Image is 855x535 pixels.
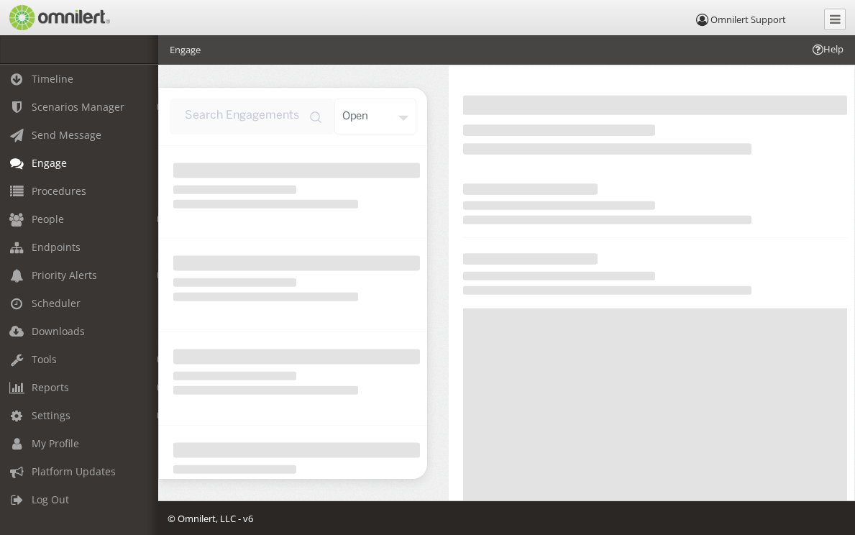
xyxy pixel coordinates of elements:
[32,324,85,338] span: Downloads
[32,128,101,142] span: Send Message
[32,465,116,478] span: Platform Updates
[32,100,124,114] span: Scenarios Manager
[32,184,86,198] span: Procedures
[32,408,70,422] span: Settings
[810,42,843,56] span: Help
[334,99,416,134] div: open
[168,512,253,525] span: © Omnilert, LLC - v6
[32,380,69,394] span: Reports
[170,43,201,57] li: Engage
[32,212,64,226] span: People
[32,436,79,450] span: My Profile
[710,13,786,26] span: Omnilert Support
[7,5,110,30] img: Omnilert
[32,240,81,254] span: Endpoints
[170,99,334,134] input: input
[32,296,81,310] span: Scheduler
[824,9,846,30] a: Collapse Menu
[32,268,97,282] span: Priority Alerts
[32,156,67,170] span: Engage
[32,72,73,86] span: Timeline
[32,493,69,506] span: Log Out
[32,352,57,366] span: Tools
